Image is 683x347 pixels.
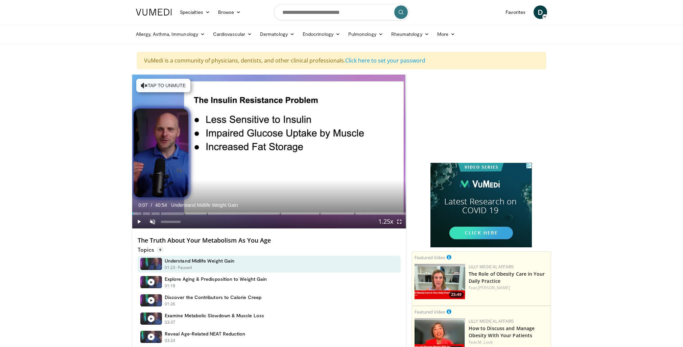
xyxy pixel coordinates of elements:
[501,5,529,19] a: Favorites
[171,202,238,208] span: Understand Midlife Weight Gain
[132,27,209,41] a: Allergy, Asthma, Immunology
[138,246,164,253] p: Topics
[433,27,459,41] a: More
[469,285,548,291] div: Feat.
[165,276,267,282] h4: Explore Aging & Predisposition to Weight Gain
[132,75,406,229] video-js: Video Player
[136,79,190,92] button: Tap to unmute
[449,292,464,298] span: 25:49
[344,27,387,41] a: Pulmonology
[469,271,545,284] a: The Role of Obesity Care in Your Daily Practice
[165,319,175,325] p: 03:37
[165,331,245,337] h4: Reveal Age-Related NEAT Reduction
[299,27,344,41] a: Endocrinology
[387,27,433,41] a: Rheumatology
[430,74,532,159] iframe: Advertisement
[415,254,445,261] small: Featured Video
[132,215,146,228] button: Play
[165,294,261,300] h4: Discover the Contributors to Calorie Creep
[165,338,175,344] p: 03:24
[165,258,234,264] h4: Understand Midlife Weight Gain
[165,265,175,271] p: 01:23
[430,163,532,247] iframe: Advertisement
[146,215,159,228] button: Unmute
[415,264,465,299] img: e1208b6b-349f-4914-9dd7-f97803bdbf1d.png.150x105_q85_crop-smart_upscale.png
[157,246,164,253] span: 9
[256,27,299,41] a: Dermatology
[132,212,406,215] div: Progress Bar
[415,264,465,299] a: 25:49
[165,283,175,289] p: 01:18
[175,265,192,271] p: - Paused
[274,4,409,20] input: Search topics, interventions
[209,27,256,41] a: Cardiovascular
[534,5,547,19] a: D
[136,9,172,16] img: VuMedi Logo
[345,57,425,64] a: Click here to set your password
[138,237,401,244] h4: The Truth About Your Metabolism As You Age
[165,313,264,319] h4: Examine Metabolic Slowdown & Muscle Loss
[165,301,175,307] p: 01:26
[176,5,214,19] a: Specialties
[478,339,493,345] a: M. Look
[469,325,535,339] a: How to Discuss and Manage Obesity With Your Patients
[138,202,147,208] span: 0:07
[469,318,514,324] a: Lilly Medical Affairs
[155,202,167,208] span: 40:54
[161,221,180,223] div: Volume Level
[151,202,152,208] span: /
[469,264,514,270] a: Lilly Medical Affairs
[379,215,393,228] button: Playback Rate
[214,5,245,19] a: Browse
[137,52,546,69] div: VuMedi is a community of physicians, dentists, and other clinical professionals.
[478,285,510,291] a: [PERSON_NAME]
[393,215,406,228] button: Fullscreen
[415,309,445,315] small: Featured Video
[469,339,548,345] div: Feat.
